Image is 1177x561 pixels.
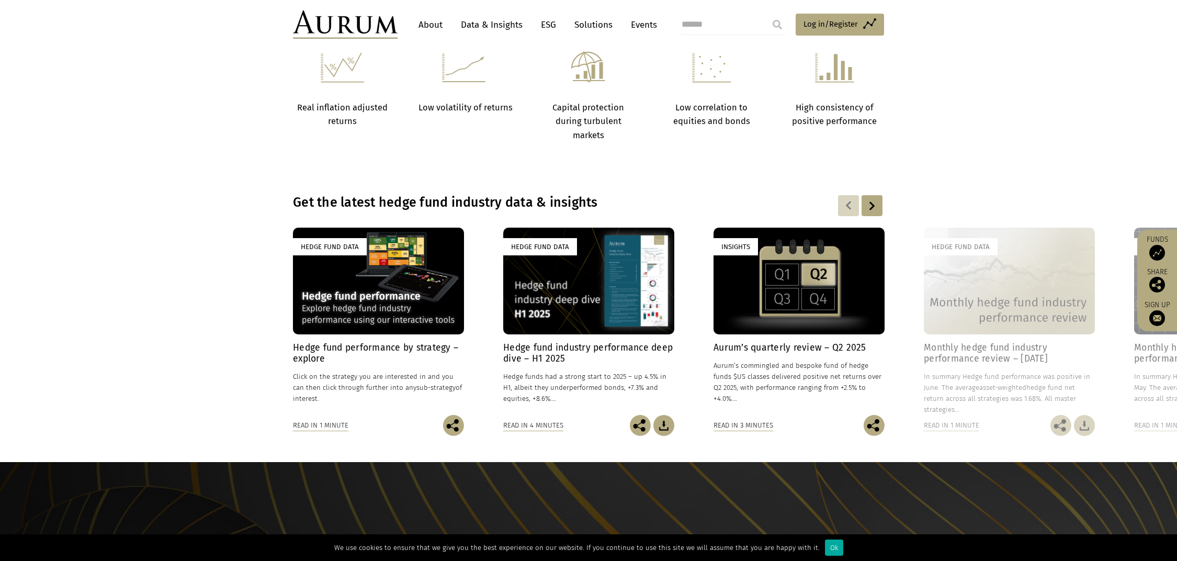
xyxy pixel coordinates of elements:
h3: Get the latest hedge fund industry data & insights [293,195,749,210]
img: Download Article [653,415,674,436]
p: Aurum’s commingled and bespoke fund of hedge funds $US classes delivered positive net returns ove... [714,360,885,405]
strong: Real inflation adjusted returns [297,103,388,126]
img: Share this post [1050,415,1071,436]
a: Hedge Fund Data Hedge fund performance by strategy – explore Click on the strategy you are intere... [293,228,464,415]
img: Share this post [630,415,651,436]
img: Aurum [293,10,398,39]
a: Solutions [569,15,618,35]
div: Read in 3 minutes [714,420,773,431]
div: Hedge Fund Data [924,238,998,255]
h4: Hedge fund industry performance deep dive – H1 2025 [503,342,674,364]
img: Share this post [864,415,885,436]
div: Read in 1 minute [293,420,348,431]
h4: Hedge fund performance by strategy – explore [293,342,464,364]
a: ESG [536,15,561,35]
span: Log in/Register [803,18,858,30]
img: Sign up to our newsletter [1149,310,1165,326]
p: Hedge funds had a strong start to 2025 – up 4.5% in H1, albeit they underperformed bonds, +7.3% a... [503,371,674,404]
img: Share this post [443,415,464,436]
input: Submit [767,14,788,35]
strong: Low volatility of returns [418,103,513,113]
span: sub-strategy [416,384,456,391]
div: Read in 4 minutes [503,420,563,431]
strong: High consistency of positive performance [792,103,877,126]
a: Events [626,15,657,35]
a: Sign up [1142,300,1172,326]
div: Ok [825,540,843,556]
div: Hedge Fund Data [293,238,367,255]
strong: Low correlation to equities and bonds [673,103,750,126]
a: Log in/Register [796,14,884,36]
span: asset-weighted [979,384,1026,391]
div: Share [1142,268,1172,293]
p: In summary Hedge fund performance was positive in June. The average hedge fund net return across ... [924,371,1095,416]
img: Access Funds [1149,245,1165,261]
a: About [413,15,448,35]
p: Click on the strategy you are interested in and you can then click through further into any of in... [293,371,464,404]
div: Insights [714,238,758,255]
div: Read in 1 minute [924,420,979,431]
a: Data & Insights [456,15,528,35]
div: Hedge Fund Data [503,238,577,255]
strong: Capital protection during turbulent markets [552,103,624,140]
a: Funds [1142,235,1172,261]
h4: Monthly hedge fund industry performance review – [DATE] [924,342,1095,364]
img: Share this post [1149,277,1165,293]
a: Insights Aurum’s quarterly review – Q2 2025 Aurum’s commingled and bespoke fund of hedge funds $U... [714,228,885,415]
a: Hedge Fund Data Hedge fund industry performance deep dive – H1 2025 Hedge funds had a strong star... [503,228,674,415]
h4: Aurum’s quarterly review – Q2 2025 [714,342,885,353]
img: Download Article [1074,415,1095,436]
